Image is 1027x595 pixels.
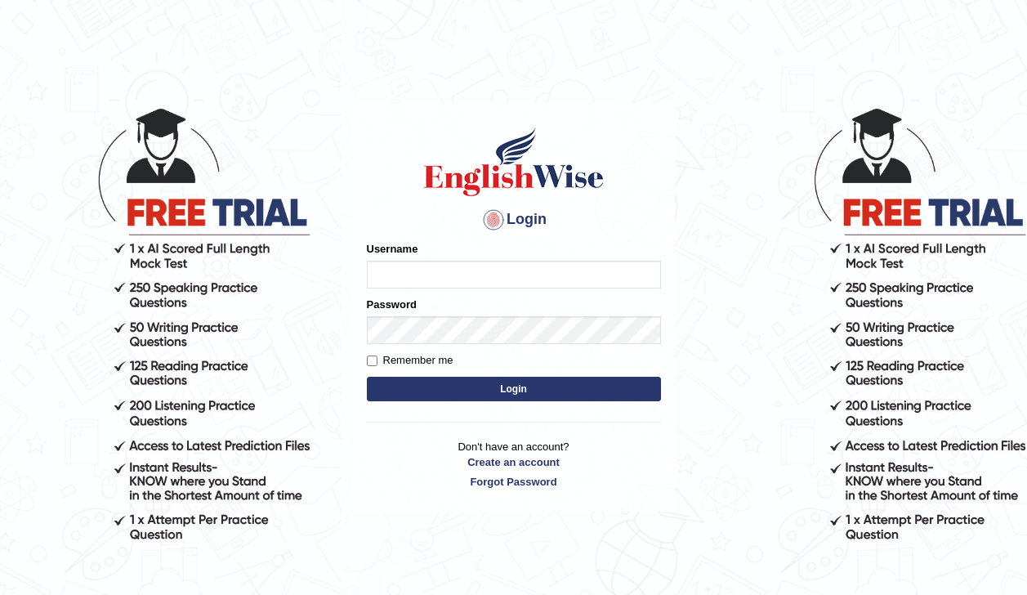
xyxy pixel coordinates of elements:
[367,439,661,490] p: Don't have an account?
[421,125,607,199] img: Logo of English Wise sign in for intelligent practice with AI
[367,297,417,312] label: Password
[367,241,418,257] label: Username
[367,352,453,369] label: Remember me
[367,454,661,470] a: Create an account
[367,207,661,233] h4: Login
[367,377,661,401] button: Login
[367,356,377,366] input: Remember me
[367,474,661,490] a: Forgot Password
